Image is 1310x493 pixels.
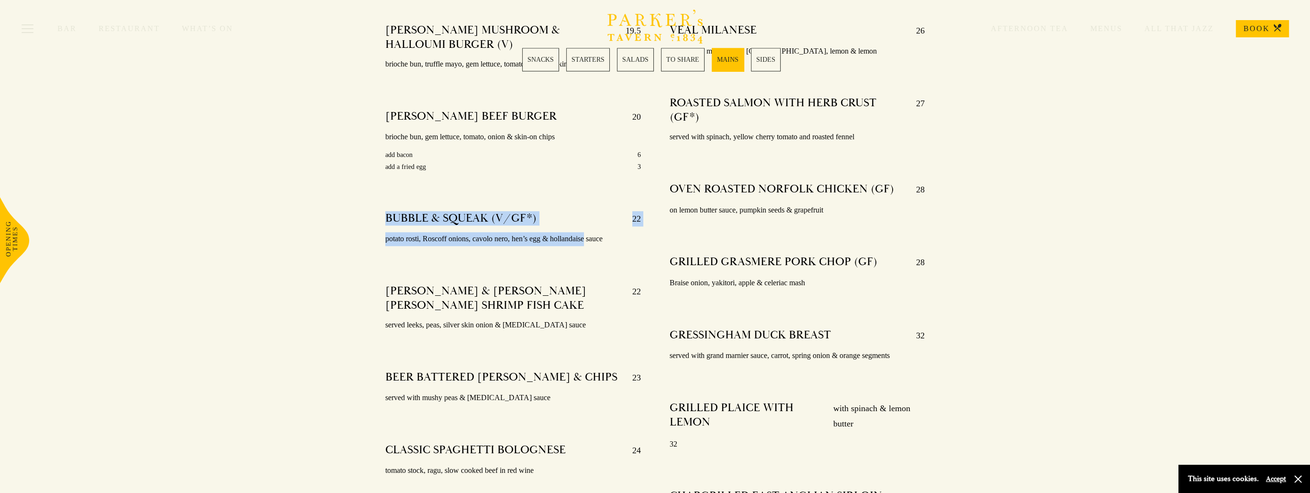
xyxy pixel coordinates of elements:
p: 28 [907,182,925,197]
a: 1 / 6 [522,48,559,71]
h4: ROASTED SALMON WITH HERB CRUST (GF*) [670,96,907,124]
p: This site uses cookies. [1188,472,1259,486]
h4: [PERSON_NAME] & [PERSON_NAME] [PERSON_NAME] SHRIMP FISH CAKE [385,284,622,313]
p: served leeks, peas, silver skin onion & [MEDICAL_DATA] sauce [385,318,640,332]
p: served with grand marnier sauce, carrot, spring onion & orange segments [670,349,925,363]
p: add a fried egg [385,161,426,173]
h4: GRILLED PLAICE WITH LEMON [670,401,824,432]
a: 4 / 6 [661,48,705,71]
p: 23 [623,370,641,385]
p: on lemon butter sauce, pumpkin seeds & grapefruit [670,203,925,217]
p: served with spinach, yellow cherry tomato and roasted fennel [670,130,925,144]
p: tomato stock, ragu, slow cooked beef in red wine [385,464,640,478]
p: brioche bun, gem lettuce, tomato, onion & skin-on chips [385,130,640,144]
p: 32 [907,328,925,343]
p: add bacon [385,149,413,161]
h4: GRILLED GRASMERE PORK CHOP (GF) [670,255,877,270]
p: 6 [638,149,641,161]
p: 27 [907,96,925,124]
a: 5 / 6 [712,48,744,71]
p: 3 [638,161,641,173]
p: 20 [623,109,641,124]
a: 2 / 6 [566,48,610,71]
p: 28 [907,255,925,270]
h4: [PERSON_NAME] BEEF BURGER [385,109,557,124]
h4: CLASSIC SPAGHETTI BOLOGNESE [385,443,566,458]
p: 24 [623,443,641,458]
p: 32 [670,437,925,451]
h4: GRESSINGHAM DUCK BREAST [670,328,831,343]
h4: BUBBLE & SQUEAK (V/GF*) [385,211,537,226]
p: potato rosti, Roscoff onions, cavolo nero, hen’s egg & hollandaise sauce [385,232,640,246]
p: Braise onion, yakitori, apple & celeriac mash [670,276,925,290]
button: Accept [1266,474,1286,483]
p: served with mushy peas & [MEDICAL_DATA] sauce [385,391,640,405]
button: Close and accept [1293,474,1303,484]
a: 6 / 6 [751,48,781,71]
h4: OVEN ROASTED NORFOLK CHICKEN (GF) [670,182,894,197]
p: 22 [623,284,641,313]
p: 22 [623,211,641,226]
a: 3 / 6 [617,48,654,71]
h4: BEER BATTERED [PERSON_NAME] & CHIPS [385,370,617,385]
p: with spinach & lemon butter [823,401,924,432]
